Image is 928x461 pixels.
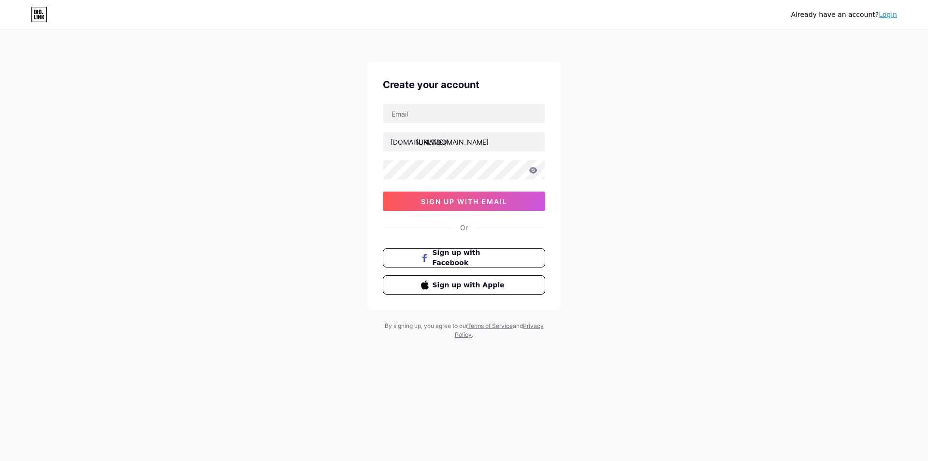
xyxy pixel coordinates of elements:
button: sign up with email [383,192,545,211]
div: Already have an account? [791,10,897,20]
button: Sign up with Facebook [383,248,545,268]
span: sign up with email [421,197,507,206]
input: Email [383,104,545,123]
button: Sign up with Apple [383,275,545,295]
div: [DOMAIN_NAME]/ [391,137,448,147]
div: By signing up, you agree to our and . [382,322,546,339]
a: Login [879,11,897,18]
span: Sign up with Facebook [433,248,507,268]
input: username [383,132,545,151]
div: Or [460,223,468,233]
div: Create your account [383,77,545,92]
a: Terms of Service [467,322,513,329]
span: Sign up with Apple [433,280,507,290]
